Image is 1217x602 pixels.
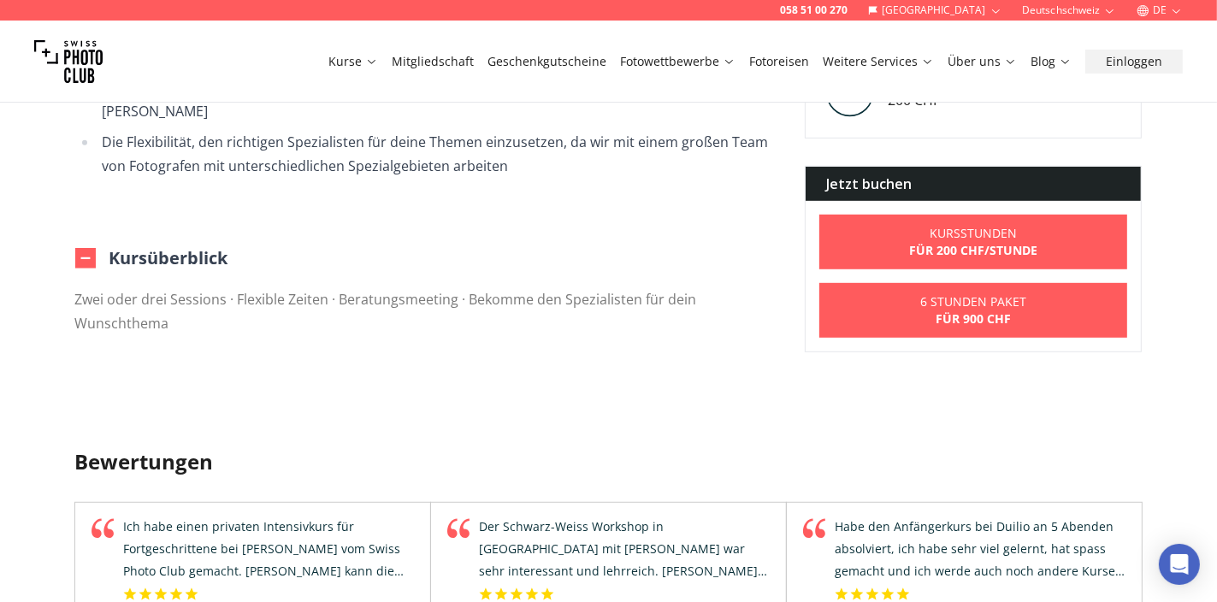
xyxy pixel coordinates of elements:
button: Über uns [941,50,1024,74]
button: Einloggen [1085,50,1183,74]
b: für 200 CHF /Stunde [909,242,1037,258]
a: Mitgliedschaft [392,53,474,70]
button: Blog [1024,50,1078,74]
a: Weitere Services [823,53,934,70]
div: Kursstunden [909,225,1037,242]
button: Mitgliedschaft [385,50,481,74]
a: 058 51 00 270 [780,3,848,17]
button: Geschenkgutscheine [481,50,613,74]
a: Über uns [948,53,1017,70]
button: Kurse [322,50,385,74]
div: Jetzt buchen [806,167,1142,201]
img: Swiss photo club [34,27,103,96]
a: Kursstundenfür 200 CHF/Stunde [819,215,1128,269]
a: Blog [1031,53,1072,70]
h3: Bewertungen [75,448,1143,475]
a: 6 Stunden Paketfür 900 CHF [819,283,1128,338]
img: Outline Open [75,248,96,269]
li: Die Flexibilität, den richtigen Spezialisten für deine Themen einzusetzen, da wir mit einem große... [97,130,777,178]
button: Fotoreisen [742,50,816,74]
a: Fotowettbewerbe [620,53,736,70]
button: Weitere Services [816,50,941,74]
div: 6 Stunden Paket [920,293,1026,328]
button: Kursüberblick [75,246,228,270]
a: Geschenkgutscheine [487,53,606,70]
div: Open Intercom Messenger [1159,544,1200,585]
a: Kurse [328,53,378,70]
button: Fotowettbewerbe [613,50,742,74]
span: Zwei oder drei Sessions · Flexible Zeiten · Beratungsmeeting · Bekomme den Spezialisten für dein ... [75,290,697,333]
a: Fotoreisen [749,53,809,70]
b: für 900 CHF [920,310,1026,328]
